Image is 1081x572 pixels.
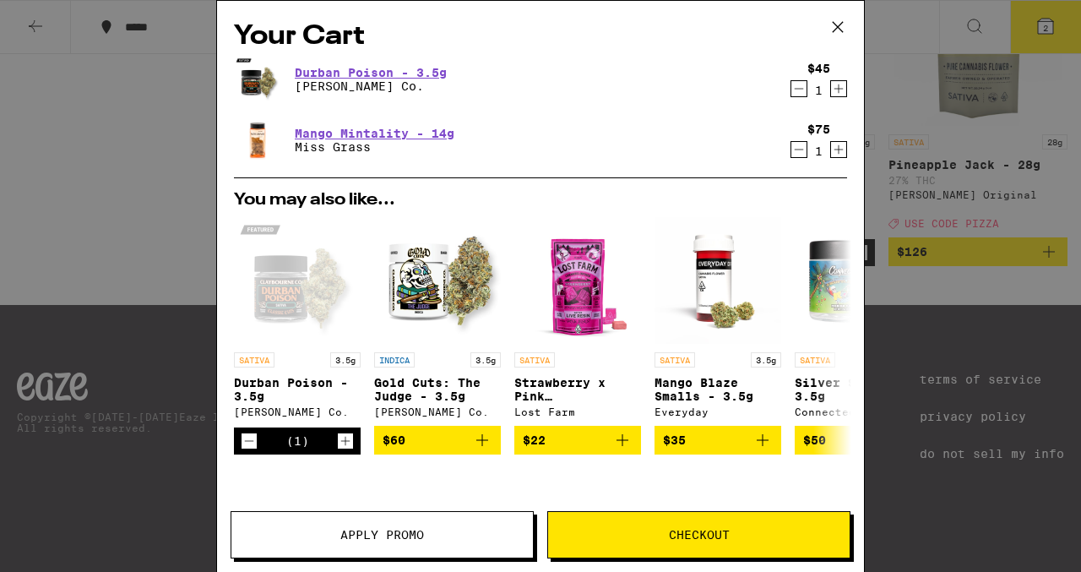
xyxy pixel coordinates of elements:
div: [PERSON_NAME] Co. [234,406,361,417]
button: Add to bag [795,426,921,455]
a: Open page for Strawberry x Pink Jesus Live Resin Chews - 100mg from Lost Farm [514,217,641,426]
a: Open page for Silver Spoon - 3.5g from Connected Cannabis Co [795,217,921,426]
button: Decrement [790,141,807,158]
p: SATIVA [514,352,555,368]
p: Miss Grass [295,140,454,154]
p: Mango Blaze Smalls - 3.5g [655,376,781,403]
button: Apply Promo [231,511,534,558]
p: SATIVA [234,352,274,368]
span: $50 [803,433,826,447]
span: Checkout [669,529,730,541]
div: (1) [286,434,309,448]
p: Strawberry x Pink [DEMOGRAPHIC_DATA] Live Resin Chews - 100mg [514,376,641,403]
div: Connected Cannabis Co [795,406,921,417]
p: [PERSON_NAME] Co. [295,79,447,93]
p: 3.5g [470,352,501,368]
div: 1 [807,144,830,158]
a: Open page for Durban Poison - 3.5g from Claybourne Co. [234,217,361,428]
p: 3.5g [751,352,781,368]
p: SATIVA [655,352,695,368]
div: [PERSON_NAME] Co. [374,406,501,417]
button: Add to bag [514,426,641,455]
div: Lost Farm [514,406,641,417]
p: Durban Poison - 3.5g [234,376,361,403]
h2: Your Cart [234,18,847,56]
div: $75 [807,123,830,136]
p: 3.5g [330,352,361,368]
p: Gold Cuts: The Judge - 3.5g [374,376,501,403]
div: Everyday [655,406,781,417]
button: Increment [830,141,847,158]
img: Claybourne Co. - Durban Poison - 3.5g [234,56,281,103]
img: Claybourne Co. - Gold Cuts: The Judge - 3.5g [374,217,501,344]
a: Open page for Gold Cuts: The Judge - 3.5g from Claybourne Co. [374,217,501,426]
div: $45 [807,62,830,75]
button: Decrement [790,80,807,97]
p: SATIVA [795,352,835,368]
p: INDICA [374,352,415,368]
img: Lost Farm - Strawberry x Pink Jesus Live Resin Chews - 100mg [514,217,641,344]
img: Connected Cannabis Co - Silver Spoon - 3.5g [795,217,921,344]
img: Everyday - Mango Blaze Smalls - 3.5g [655,217,781,344]
span: $60 [383,433,405,447]
img: Miss Grass - Mango Mintality - 14g [234,117,281,164]
p: Silver Spoon - 3.5g [795,376,921,403]
h2: You may also like... [234,192,847,209]
a: Durban Poison - 3.5g [295,66,447,79]
span: $35 [663,433,686,447]
button: Decrement [241,433,258,449]
button: Add to bag [374,426,501,455]
button: Increment [337,433,354,449]
button: Checkout [547,511,850,558]
a: Open page for Mango Blaze Smalls - 3.5g from Everyday [655,217,781,426]
span: $22 [523,433,546,447]
a: Mango Mintality - 14g [295,127,454,140]
button: Increment [830,80,847,97]
button: Add to bag [655,426,781,455]
div: 1 [807,84,830,97]
span: Apply Promo [340,529,424,541]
